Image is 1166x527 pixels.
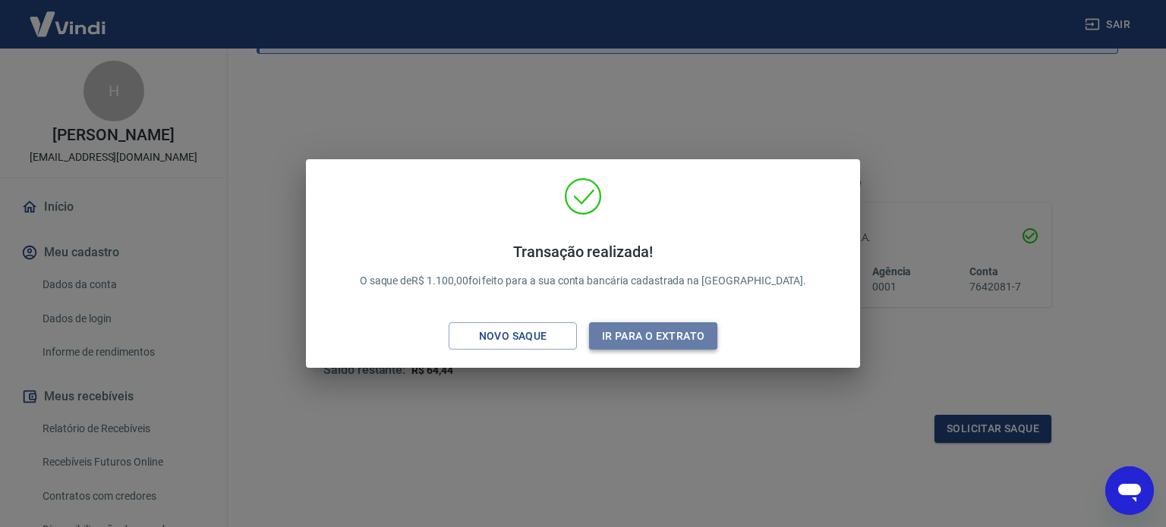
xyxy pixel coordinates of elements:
button: Ir para o extrato [589,322,717,350]
button: Novo saque [449,322,577,350]
iframe: Botão para abrir a janela de mensagens [1105,466,1154,515]
div: Novo saque [461,327,566,346]
p: O saque de R$ 1.100,00 foi feito para a sua conta bancária cadastrada na [GEOGRAPHIC_DATA]. [360,243,807,289]
h4: Transação realizada! [360,243,807,261]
